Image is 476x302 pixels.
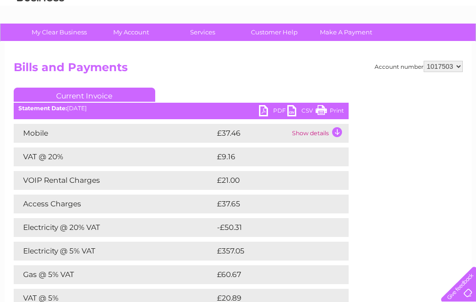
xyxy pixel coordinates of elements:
td: Mobile [14,124,215,143]
a: Make A Payment [307,24,385,41]
td: £60.67 [215,265,330,284]
div: [DATE] [14,105,349,112]
a: Print [316,105,344,119]
td: £357.05 [215,242,332,261]
img: logo.png [17,24,65,53]
td: Access Charges [14,195,215,213]
td: Show details [290,124,349,143]
a: Blog [394,40,408,47]
td: Electricity @ 5% VAT [14,242,215,261]
td: -£50.31 [215,218,330,237]
a: Current Invoice [14,88,155,102]
b: Statement Date: [18,105,67,112]
a: My Clear Business [20,24,98,41]
td: £21.00 [215,171,329,190]
a: CSV [287,105,316,119]
td: Electricity @ 20% VAT [14,218,215,237]
td: £37.46 [215,124,290,143]
div: Clear Business is a trading name of Verastar Limited (registered in [GEOGRAPHIC_DATA] No. 3667643... [16,5,461,46]
div: Account number [375,61,463,72]
a: Telecoms [360,40,388,47]
td: Gas @ 5% VAT [14,265,215,284]
a: Log out [445,40,467,47]
h2: Bills and Payments [14,61,463,79]
a: Contact [413,40,436,47]
a: My Account [92,24,170,41]
a: Customer Help [235,24,313,41]
td: £37.65 [215,195,329,213]
td: £9.16 [215,147,326,166]
a: Energy [334,40,354,47]
a: 0333 014 3131 [298,5,363,16]
a: PDF [259,105,287,119]
a: Water [310,40,328,47]
a: Services [164,24,242,41]
td: VAT @ 20% [14,147,215,166]
td: VOIP Rental Charges [14,171,215,190]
